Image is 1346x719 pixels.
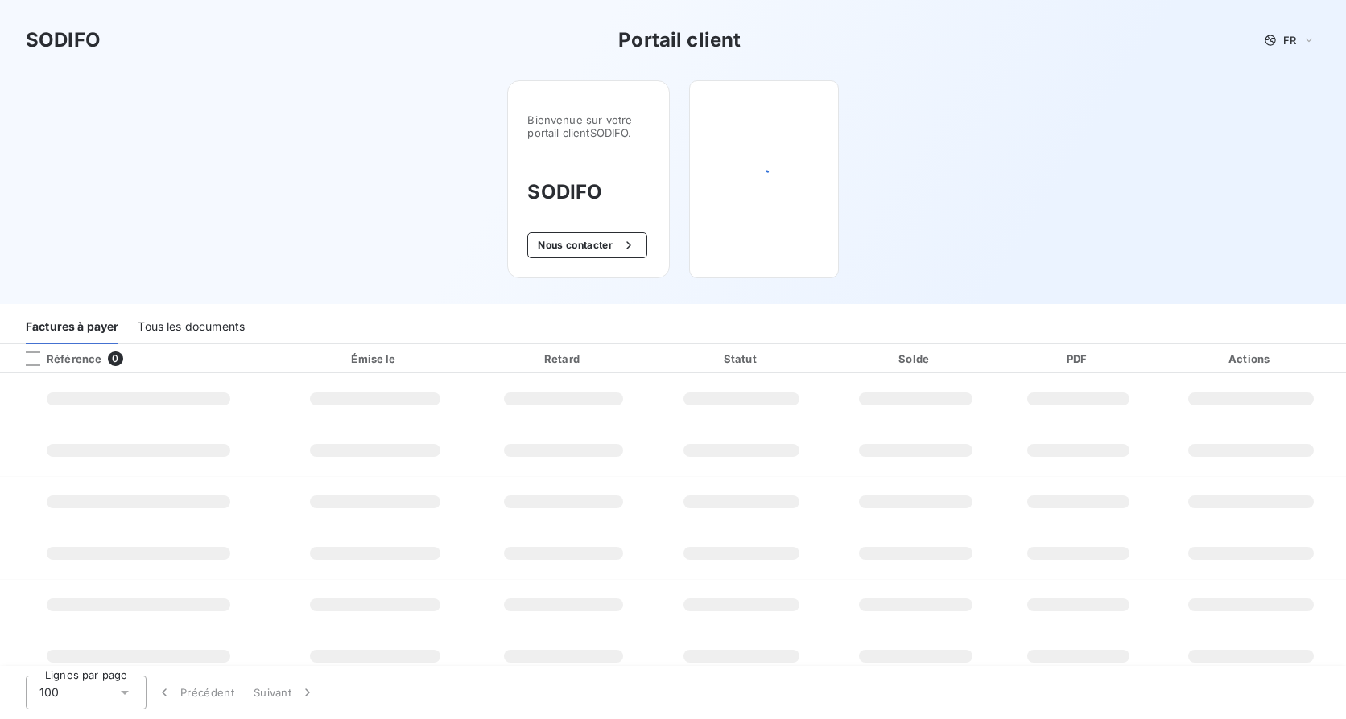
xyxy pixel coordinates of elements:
div: PDF [1005,351,1153,367]
h3: SODIFO [26,26,101,55]
div: Tous les documents [138,310,245,344]
div: Retard [477,351,650,367]
div: Factures à payer [26,310,118,344]
span: Bienvenue sur votre portail client SODIFO . [527,113,650,139]
div: Statut [657,351,827,367]
button: Suivant [244,676,325,709]
span: FR [1283,34,1296,47]
button: Précédent [147,676,244,709]
h3: SODIFO [527,178,650,207]
div: Référence [13,351,101,366]
button: Nous contacter [527,232,646,258]
h3: Portail client [618,26,741,55]
div: Émise le [280,351,470,367]
span: 0 [108,351,122,366]
span: 100 [39,684,59,701]
div: Actions [1158,351,1343,367]
div: Solde [833,351,998,367]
